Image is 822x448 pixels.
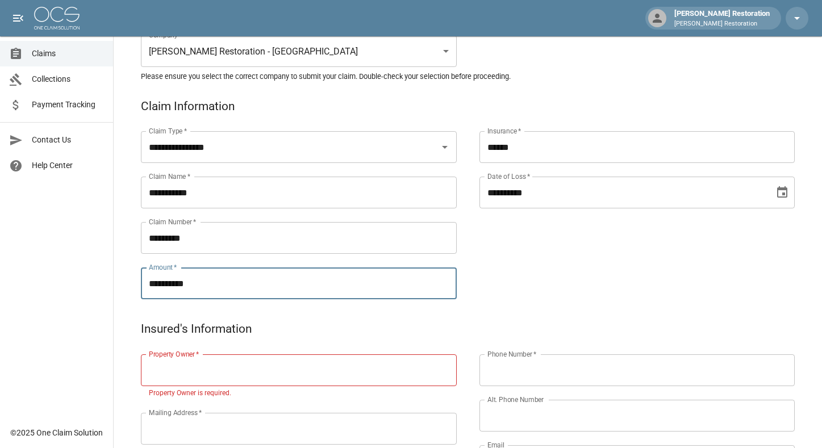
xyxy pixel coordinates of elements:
span: Contact Us [32,134,104,146]
div: © 2025 One Claim Solution [10,427,103,438]
label: Insurance [487,126,521,136]
p: Property Owner is required. [149,388,449,399]
p: [PERSON_NAME] Restoration [674,19,770,29]
label: Property Owner [149,349,199,359]
span: Collections [32,73,104,85]
img: ocs-logo-white-transparent.png [34,7,80,30]
button: Choose date, selected date is Sep 24, 2025 [771,181,794,204]
span: Claims [32,48,104,60]
button: Open [437,139,453,155]
label: Claim Name [149,171,190,181]
label: Mailing Address [149,408,202,417]
h5: Please ensure you select the correct company to submit your claim. Double-check your selection be... [141,72,795,81]
button: open drawer [7,7,30,30]
label: Claim Number [149,217,196,227]
label: Phone Number [487,349,536,359]
label: Date of Loss [487,171,530,181]
label: Alt. Phone Number [487,395,544,404]
label: Claim Type [149,126,187,136]
div: [PERSON_NAME] Restoration - [GEOGRAPHIC_DATA] [141,35,457,67]
label: Amount [149,262,177,272]
span: Payment Tracking [32,99,104,111]
span: Help Center [32,160,104,171]
div: [PERSON_NAME] Restoration [670,8,774,28]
